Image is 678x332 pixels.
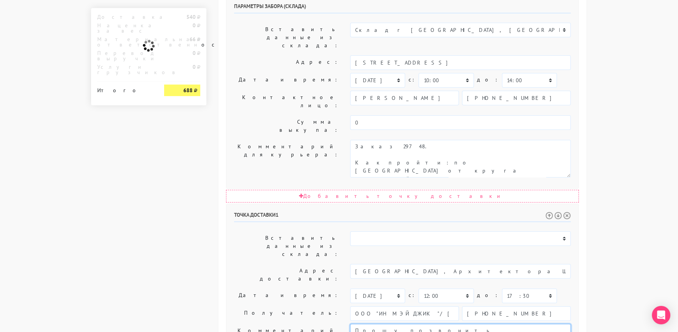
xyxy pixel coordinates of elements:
[462,306,571,321] input: Телефон
[350,140,571,178] textarea: Как пройти: по [GEOGRAPHIC_DATA] от круга второй поворот во двор. Серые ворота с калиткой между а...
[91,50,158,61] div: Перевод выручки
[228,23,344,52] label: Вставить данные из склада:
[652,306,670,324] div: Open Intercom Messenger
[228,55,344,70] label: Адрес:
[408,289,415,302] label: c:
[408,73,415,86] label: c:
[97,85,153,93] div: Итого
[183,87,193,94] strong: 688
[276,211,279,218] span: 1
[228,264,344,286] label: Адрес доставки:
[226,190,579,203] div: Добавить точку доставки
[477,73,499,86] label: до:
[350,91,459,105] input: Имя
[228,231,344,261] label: Вставить данные из склада:
[91,23,158,33] div: Наценка за вес
[228,73,344,88] label: Дата и время:
[234,212,571,222] h6: Точка доставки
[91,37,158,47] div: Материальная ответственность
[228,289,344,303] label: Дата и время:
[228,306,344,321] label: Получатель:
[186,13,196,20] strong: 540
[462,91,571,105] input: Телефон
[350,306,459,321] input: Имя
[142,39,156,53] img: ajax-loader.gif
[91,14,158,20] div: Доставка
[234,3,571,13] h6: Параметры забора (склада)
[228,91,344,112] label: Контактное лицо:
[91,64,158,75] div: Услуги грузчиков
[228,115,344,137] label: Сумма выкупа:
[477,289,499,302] label: до:
[228,140,344,178] label: Комментарий для курьера:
